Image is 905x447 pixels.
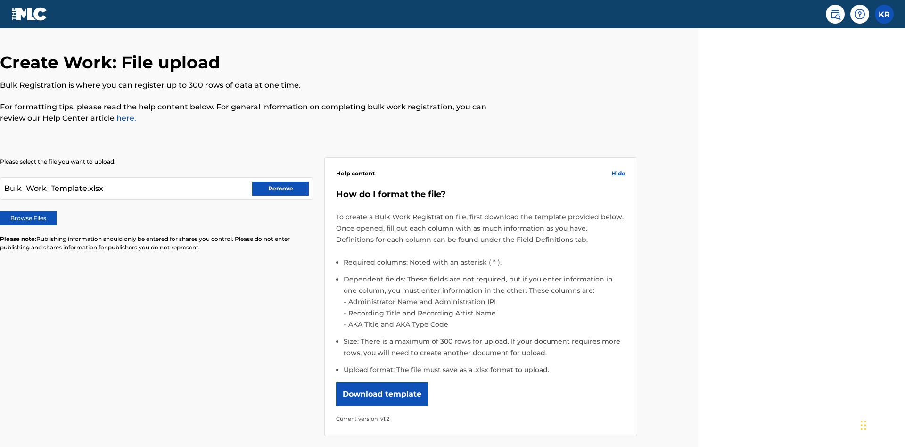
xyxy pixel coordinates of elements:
li: Required columns: Noted with an asterisk ( * ). [344,257,625,273]
li: Recording Title and Recording Artist Name [346,307,625,319]
h5: How do I format the file? [336,189,625,200]
li: AKA Title and AKA Type Code [346,319,625,330]
div: User Menu [875,5,894,24]
div: Drag [861,411,866,439]
span: Bulk_Work_Template.xlsx [4,183,103,194]
button: Remove [252,182,309,196]
li: Upload format: The file must save as a .xlsx format to upload. [344,364,625,375]
a: here. [115,114,136,123]
li: Size: There is a maximum of 300 rows for upload. If your document requires more rows, you will ne... [344,336,625,364]
img: MLC Logo [11,7,48,21]
p: To create a Bulk Work Registration file, first download the template provided below. Once opened,... [336,211,625,245]
p: Current version: v1.2 [336,413,625,424]
span: Hide [611,169,625,178]
img: search [830,8,841,20]
span: Help content [336,169,375,178]
img: help [854,8,865,20]
button: Download template [336,382,428,406]
li: Administrator Name and Administration IPI [346,296,625,307]
li: Dependent fields: These fields are not required, but if you enter information in one column, you ... [344,273,625,336]
a: Public Search [826,5,845,24]
iframe: Chat Widget [858,402,905,447]
div: Help [850,5,869,24]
